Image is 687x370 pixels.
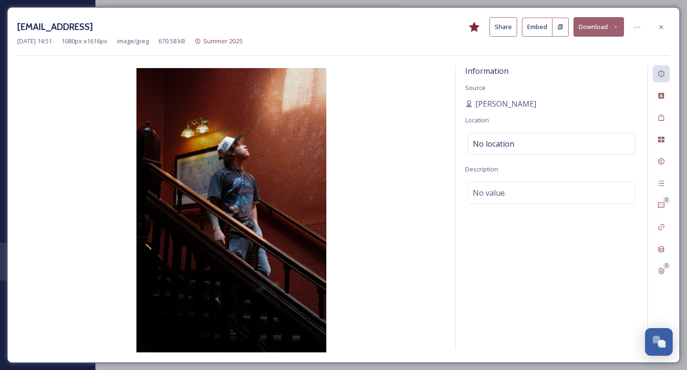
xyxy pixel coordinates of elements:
img: dmcguffey05%40gmail.com-DSC01390.jpeg [17,68,446,352]
span: Summer 2025 [203,37,242,45]
h3: [EMAIL_ADDRESS] [17,20,93,34]
span: [PERSON_NAME] [475,98,536,110]
span: No value. [473,187,506,199]
div: 0 [663,197,670,203]
span: Location [465,116,489,124]
span: 1080 px x 1616 px [62,37,107,46]
div: 0 [663,262,670,269]
button: Embed [522,18,552,37]
span: [DATE] 14:51 [17,37,52,46]
span: image/jpeg [117,37,149,46]
span: Source [465,83,486,92]
button: Open Chat [645,328,673,356]
button: Download [573,17,624,37]
span: No location [473,138,514,150]
span: Information [465,66,509,76]
span: Description [465,165,498,173]
button: Share [489,17,517,37]
span: 670.58 kB [158,37,185,46]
